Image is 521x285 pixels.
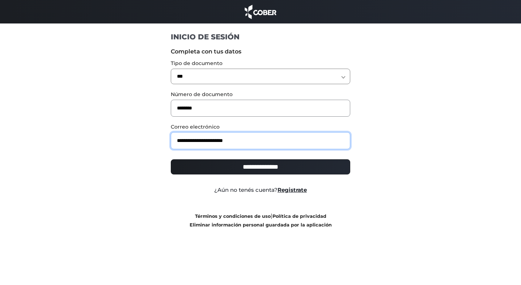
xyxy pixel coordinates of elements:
[171,32,351,42] h1: INICIO DE SESIÓN
[190,222,332,228] a: Eliminar información personal guardada por la aplicación
[272,213,326,219] a: Política de privacidad
[165,212,356,229] div: |
[195,213,271,219] a: Términos y condiciones de uso
[243,4,278,20] img: cober_marca.png
[278,186,307,193] a: Registrate
[171,60,351,67] label: Tipo de documento
[171,47,351,56] label: Completa con tus datos
[171,123,351,131] label: Correo electrónico
[165,186,356,194] div: ¿Aún no tenés cuenta?
[171,91,351,98] label: Número de documento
